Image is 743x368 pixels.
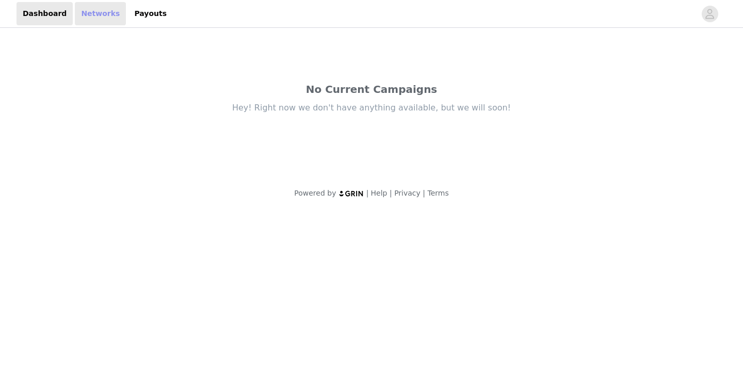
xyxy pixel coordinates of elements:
span: | [390,189,392,197]
a: Terms [427,189,448,197]
div: No Current Campaigns [155,82,588,97]
a: Help [371,189,387,197]
span: Powered by [294,189,336,197]
a: Dashboard [17,2,73,25]
span: | [423,189,425,197]
img: logo [338,190,364,197]
a: Payouts [128,2,173,25]
a: Privacy [394,189,421,197]
span: | [366,189,369,197]
a: Networks [75,2,126,25]
div: avatar [705,6,715,22]
div: Hey! Right now we don't have anything available, but we will soon! [155,102,588,114]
